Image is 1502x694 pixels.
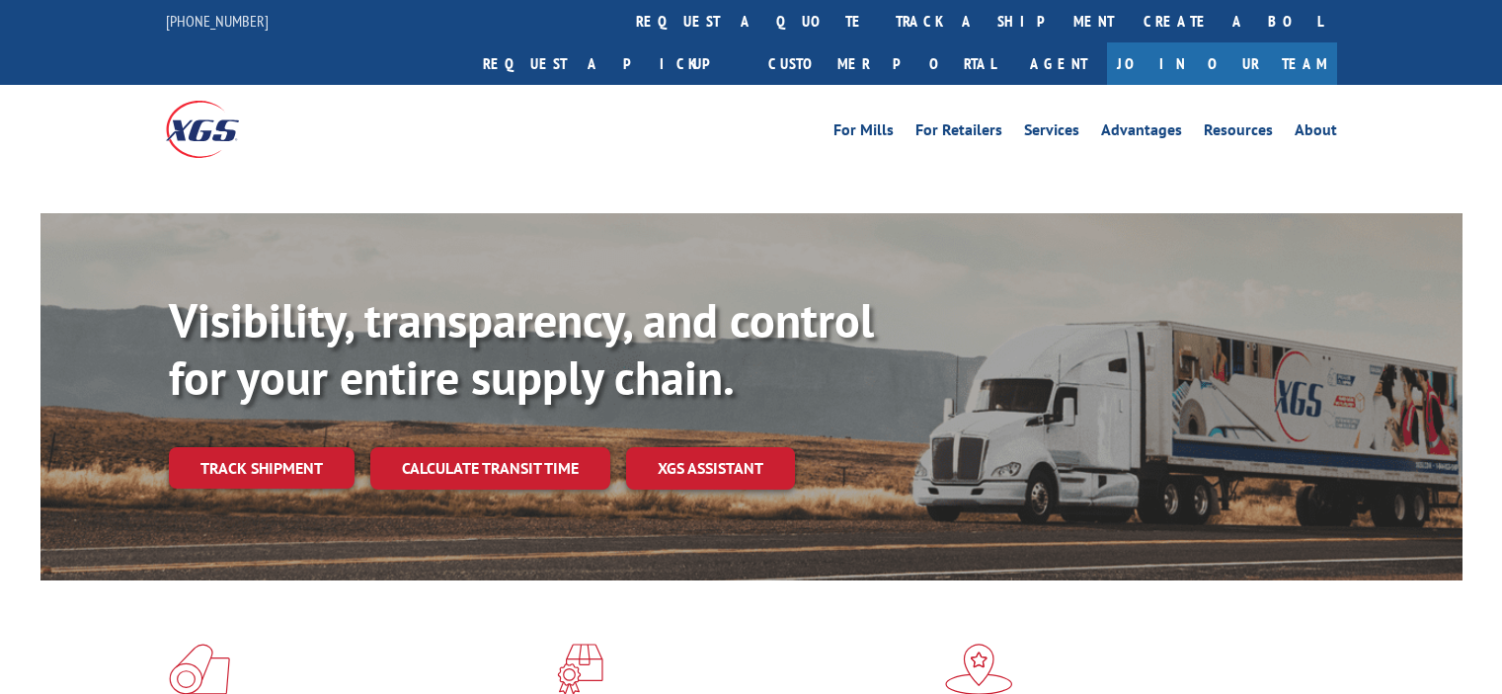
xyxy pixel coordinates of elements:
a: For Retailers [915,122,1002,144]
a: Agent [1010,42,1107,85]
a: About [1295,122,1337,144]
a: Services [1024,122,1079,144]
b: Visibility, transparency, and control for your entire supply chain. [169,289,874,408]
a: Track shipment [169,447,355,489]
a: Advantages [1101,122,1182,144]
a: Join Our Team [1107,42,1337,85]
a: Resources [1204,122,1273,144]
a: Request a pickup [468,42,753,85]
a: [PHONE_NUMBER] [166,11,269,31]
a: For Mills [833,122,894,144]
a: Calculate transit time [370,447,610,490]
a: Customer Portal [753,42,1010,85]
a: XGS ASSISTANT [626,447,795,490]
